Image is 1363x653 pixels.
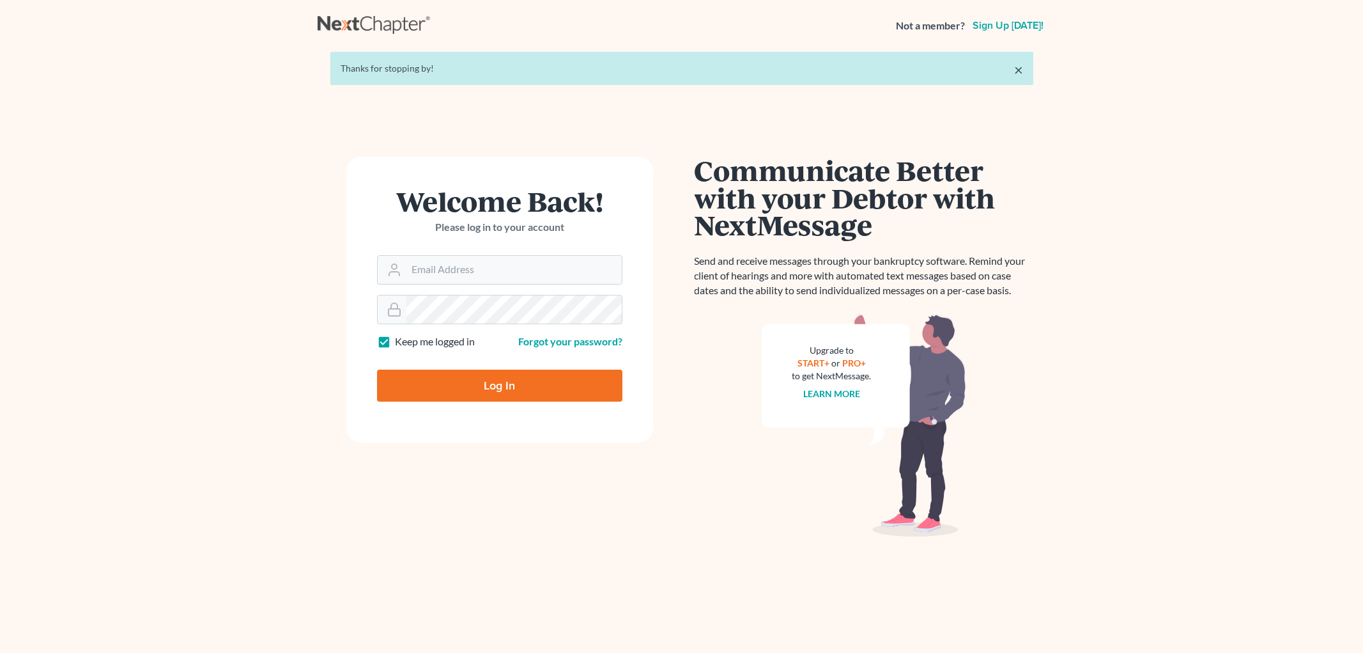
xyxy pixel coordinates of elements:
a: PRO+ [842,358,866,368]
a: Learn more [803,388,860,399]
p: Please log in to your account [377,220,622,235]
img: nextmessage_bg-59042aed3d76b12b5cd301f8e5b87938c9018125f34e5fa2b7a6b67550977c72.svg [762,313,966,537]
div: Thanks for stopping by! [341,62,1023,75]
label: Keep me logged in [395,334,475,349]
p: Send and receive messages through your bankruptcy software. Remind your client of hearings and mo... [695,254,1033,298]
a: × [1014,62,1023,77]
a: Sign up [DATE]! [970,20,1046,31]
a: Forgot your password? [518,335,622,347]
div: to get NextMessage. [792,370,872,382]
h1: Communicate Better with your Debtor with NextMessage [695,157,1033,239]
a: START+ [797,358,829,368]
div: Upgrade to [792,344,872,357]
input: Log In [377,370,622,402]
span: or [831,358,840,368]
h1: Welcome Back! [377,187,622,215]
input: Email Address [406,256,622,284]
strong: Not a member? [896,19,965,33]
